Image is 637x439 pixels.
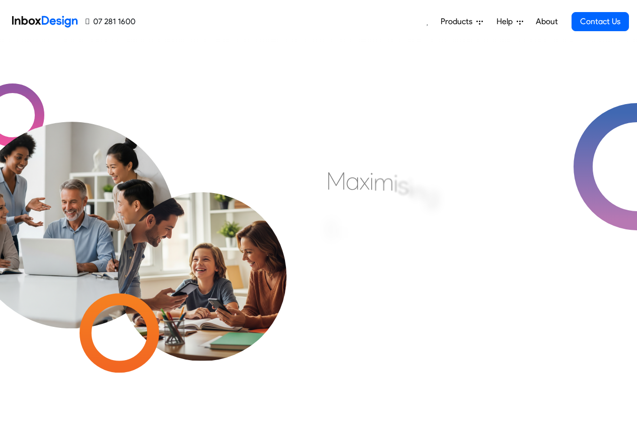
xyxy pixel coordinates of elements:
a: About [533,12,560,32]
img: parents_with_child.png [97,150,308,361]
div: x [360,166,370,196]
div: Maximising Efficient & Engagement, Connecting Schools, Families, and Students. [326,166,571,317]
div: a [346,166,360,196]
div: s [398,170,408,201]
div: i [394,168,398,199]
div: f [347,225,355,255]
a: Products [437,12,487,32]
div: m [374,167,394,197]
a: 07 281 1600 [86,16,135,28]
a: Contact Us [572,12,629,31]
div: E [326,215,339,245]
div: i [408,173,412,203]
div: f [339,219,347,249]
div: i [370,166,374,196]
div: g [425,180,439,210]
div: M [326,166,346,196]
span: Help [497,16,517,28]
a: Help [492,12,527,32]
div: n [412,176,425,206]
span: Products [441,16,476,28]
